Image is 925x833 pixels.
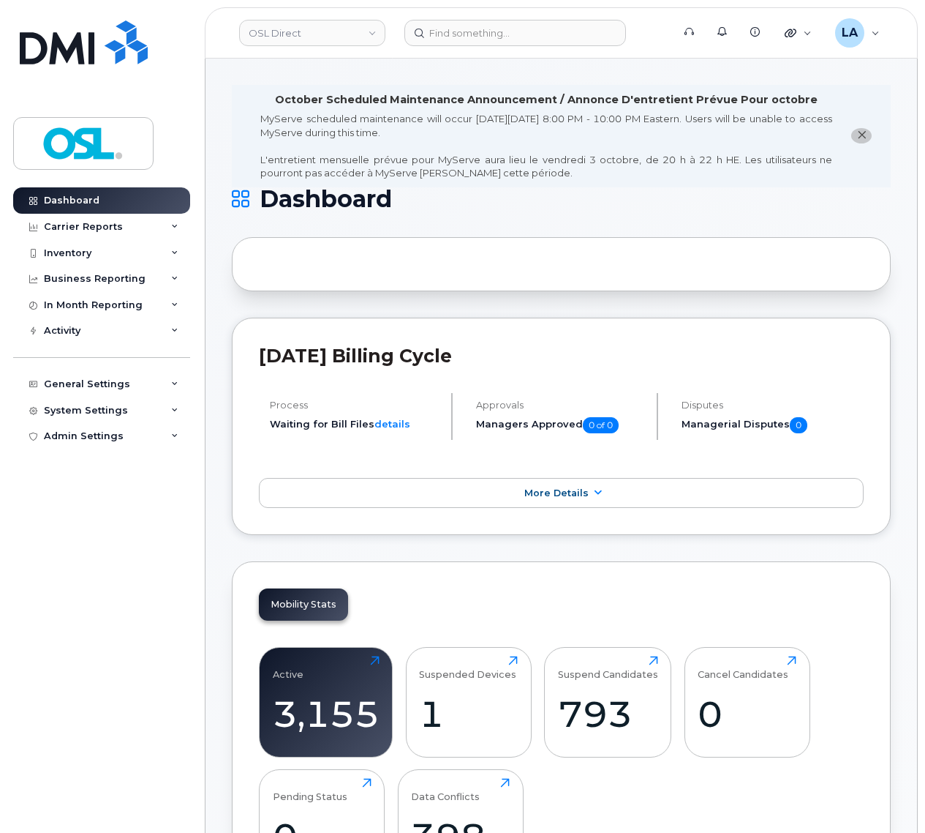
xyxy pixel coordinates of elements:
div: Suspend Candidates [558,656,658,680]
span: 0 [790,417,807,433]
h5: Managers Approved [476,417,645,433]
h2: [DATE] Billing Cycle [259,345,864,367]
div: Pending Status [273,778,347,802]
div: Suspended Devices [419,656,516,680]
li: Waiting for Bill Files [270,417,439,431]
div: Active [273,656,303,680]
div: 3,155 [273,692,380,736]
a: Cancel Candidates0 [698,656,796,750]
div: MyServe scheduled maintenance will occur [DATE][DATE] 8:00 PM - 10:00 PM Eastern. Users will be u... [260,112,832,180]
div: 1 [419,692,518,736]
h4: Disputes [682,400,864,411]
span: 0 of 0 [583,417,619,433]
h4: Approvals [476,400,645,411]
span: Dashboard [260,188,392,210]
div: 0 [698,692,796,736]
a: Active3,155 [273,656,380,750]
a: details [374,418,410,430]
h4: Process [270,400,439,411]
div: Cancel Candidates [698,656,788,680]
span: More Details [524,488,589,498]
a: Suspended Devices1 [419,656,518,750]
div: 793 [558,692,658,736]
button: close notification [851,128,872,143]
a: Suspend Candidates793 [558,656,658,750]
h5: Managerial Disputes [682,417,864,433]
div: October Scheduled Maintenance Announcement / Annonce D'entretient Prévue Pour octobre [275,92,818,108]
div: Data Conflicts [411,778,480,802]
